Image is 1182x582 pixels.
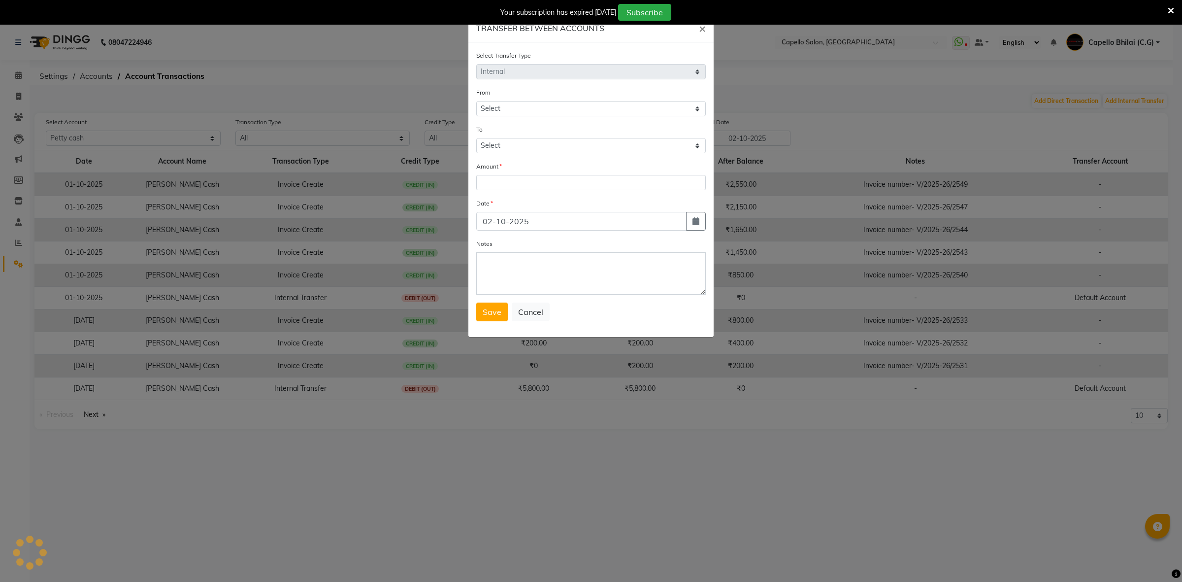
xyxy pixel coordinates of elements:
label: From [476,88,491,97]
label: To [476,125,483,134]
label: Date [476,199,493,208]
span: Save [483,307,501,317]
button: Close [691,14,714,42]
span: × [699,21,706,35]
button: Subscribe [618,4,671,21]
label: Select Transfer Type [476,51,531,60]
label: Notes [476,240,492,248]
h6: TRANSFER BETWEEN ACCOUNTS [476,22,604,34]
label: Amount [476,162,502,171]
div: Your subscription has expired [DATE] [500,7,616,18]
button: Cancel [512,303,550,321]
button: Save [476,303,508,321]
